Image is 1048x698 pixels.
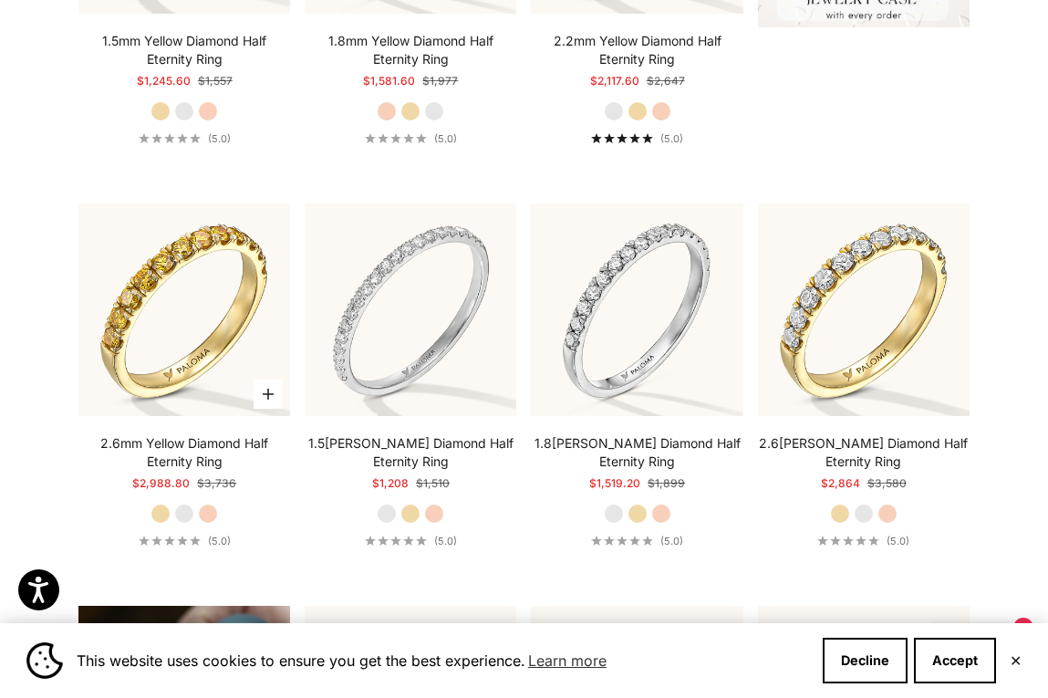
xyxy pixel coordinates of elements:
[197,474,236,493] compare-at-price: $3,736
[77,647,808,674] span: This website uses cookies to ensure you get the best experience.
[139,535,231,547] a: 5.0 out of 5.0 stars(5.0)
[139,132,231,145] a: 5.0 out of 5.0 stars(5.0)
[591,535,683,547] a: 5.0 out of 5.0 stars(5.0)
[78,32,290,68] a: 1.5mm Yellow Diamond Half Eternity Ring
[372,474,409,493] sale-price: $1,208
[365,535,457,547] a: 5.0 out of 5.0 stars(5.0)
[132,474,190,493] sale-price: $2,988.80
[660,132,683,145] span: (5.0)
[817,535,909,547] a: 5.0 out of 5.0 stars(5.0)
[758,203,970,415] img: #YellowGold
[422,72,458,90] compare-at-price: $1,977
[591,133,653,143] div: 5.0 out of 5.0 stars
[208,132,231,145] span: (5.0)
[590,72,639,90] sale-price: $2,117.60
[647,72,685,90] compare-at-price: $2,647
[434,132,457,145] span: (5.0)
[305,203,516,415] img: #WhiteGold
[758,434,970,471] a: 2.6[PERSON_NAME] Diamond Half Eternity Ring
[531,203,742,415] img: #WhiteGold
[1010,655,1022,666] button: Close
[139,133,201,143] div: 5.0 out of 5.0 stars
[867,474,907,493] compare-at-price: $3,580
[305,32,516,68] a: 1.8mm Yellow Diamond Half Eternity Ring
[591,536,653,546] div: 5.0 out of 5.0 stars
[305,434,516,471] a: 1.5[PERSON_NAME] Diamond Half Eternity Ring
[365,133,427,143] div: 5.0 out of 5.0 stars
[137,72,191,90] sale-price: $1,245.60
[531,32,742,68] a: 2.2mm Yellow Diamond Half Eternity Ring
[648,474,685,493] compare-at-price: $1,899
[26,642,63,679] img: Cookie banner
[139,536,201,546] div: 5.0 out of 5.0 stars
[591,132,683,145] a: 5.0 out of 5.0 stars(5.0)
[887,535,909,547] span: (5.0)
[531,434,742,471] a: 1.8[PERSON_NAME] Diamond Half Eternity Ring
[823,638,908,683] button: Decline
[208,535,231,547] span: (5.0)
[660,535,683,547] span: (5.0)
[416,474,450,493] compare-at-price: $1,510
[78,203,290,415] img: #YellowGold
[434,535,457,547] span: (5.0)
[365,132,457,145] a: 5.0 out of 5.0 stars(5.0)
[78,434,290,471] a: 2.6mm Yellow Diamond Half Eternity Ring
[198,72,233,90] compare-at-price: $1,557
[817,536,879,546] div: 5.0 out of 5.0 stars
[525,647,609,674] a: Learn more
[914,638,996,683] button: Accept
[365,536,427,546] div: 5.0 out of 5.0 stars
[363,72,415,90] sale-price: $1,581.60
[821,474,860,493] sale-price: $2,864
[589,474,640,493] sale-price: $1,519.20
